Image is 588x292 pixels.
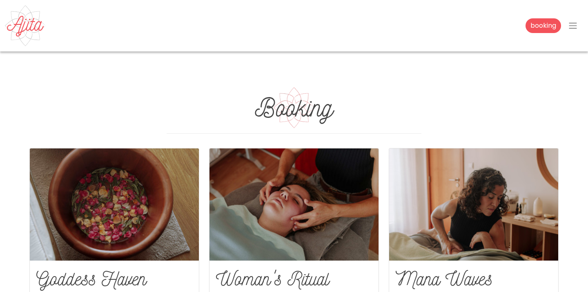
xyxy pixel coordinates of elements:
[389,148,558,261] img: Mana Waves - Ajita Feminine Massage - Ribamar, Ericeira
[167,92,421,124] h1: Booking
[5,5,46,46] img: Ajita Feminine Massage - Ribamar, Ericeira
[396,267,552,291] h2: Mana Waves
[526,18,561,33] a: booking
[30,148,199,261] img: Goddess Haven - Ajita Feminine Massage - Ribamar, Ericeira
[216,267,372,291] h2: Woman's Ritual
[209,148,379,261] img: Woman's Ritual - Ajita Feminine Massage - Ribamar, Ericeira
[36,267,192,291] h2: Goddess Haven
